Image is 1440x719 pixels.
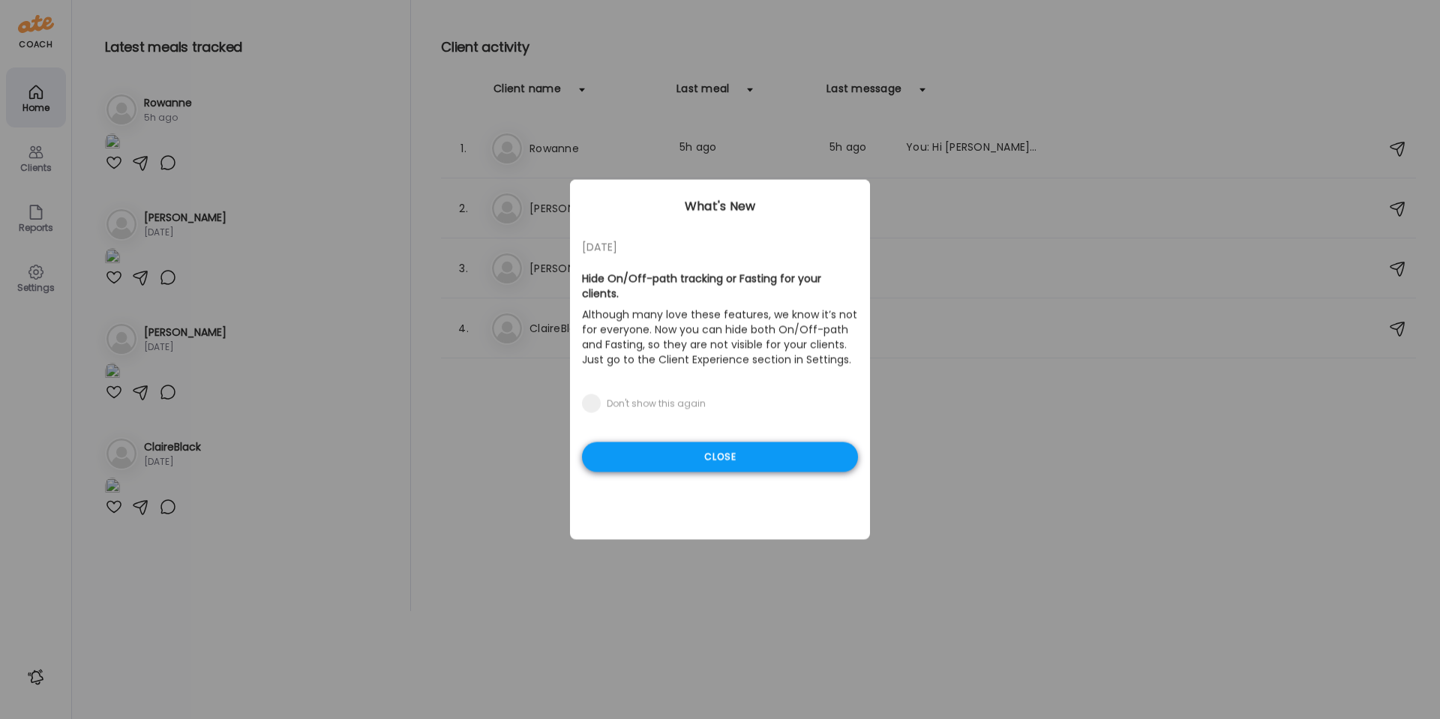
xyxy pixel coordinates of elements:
[582,304,858,370] p: Although many love these features, we know it’s not for everyone. Now you can hide both On/Off-pa...
[582,238,858,256] div: [DATE]
[570,198,870,216] div: What's New
[582,442,858,472] div: Close
[582,271,821,301] b: Hide On/Off-path tracking or Fasting for your clients.
[607,398,706,410] div: Don't show this again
